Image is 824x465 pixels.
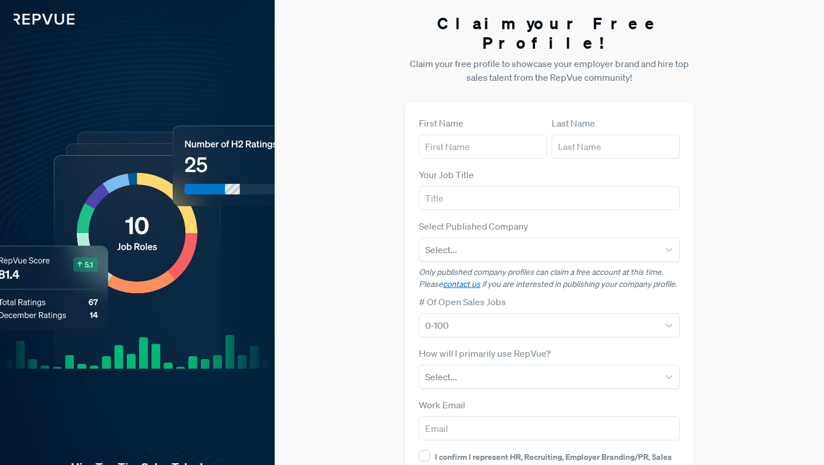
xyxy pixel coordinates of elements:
a: contact us [443,279,480,289]
input: Email [419,416,680,440]
p: Claim your free profile to showcase your employer brand and hire top sales talent from the RepVue... [405,57,694,84]
input: Last Name [552,135,680,159]
p: Only published company profiles can claim a free account at this time. Please if you are interest... [419,266,680,290]
label: Your Job Title [419,168,474,182]
label: How will I primarily use RepVue? [419,346,550,360]
input: First Name [419,135,547,159]
label: Last Name [552,116,595,130]
input: Title [419,186,680,210]
label: Select Published Company [419,219,528,233]
label: # Of Open Sales Jobs [419,295,506,309]
label: First Name [419,116,463,130]
label: Work Email [419,398,465,412]
h3: Claim your Free Profile! [405,14,694,52]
